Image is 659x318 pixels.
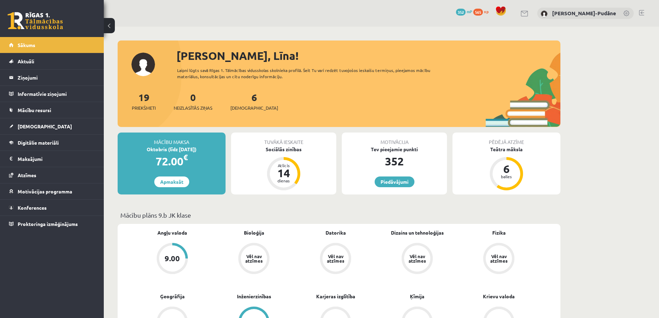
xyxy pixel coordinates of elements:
[120,210,558,220] p: Mācību plāns 9.b JK klase
[9,70,95,85] a: Ziņojumi
[18,205,47,211] span: Konferences
[18,107,51,113] span: Mācību resursi
[213,243,295,275] a: Vēl nav atzīmes
[273,163,294,167] div: Atlicis
[231,146,336,191] a: Sociālās zinības Atlicis 14 dienas
[492,229,506,236] a: Fizika
[295,243,376,275] a: Vēl nav atzīmes
[9,151,95,167] a: Maksājumi
[18,123,72,129] span: [DEMOGRAPHIC_DATA]
[118,153,226,170] div: 72.00
[118,133,226,146] div: Mācību maksa
[316,293,355,300] a: Karjeras izglītība
[118,146,226,153] div: Oktobris (līdz [DATE])
[273,179,294,183] div: dienas
[452,146,560,191] a: Teātra māksla 6 balles
[326,229,346,236] a: Datorika
[18,221,78,227] span: Proktoringa izmēģinājums
[9,102,95,118] a: Mācību resursi
[18,58,34,64] span: Aktuāli
[9,135,95,151] a: Digitālie materiāli
[9,200,95,216] a: Konferences
[467,9,472,14] span: mP
[176,47,560,64] div: [PERSON_NAME], Līna!
[174,91,212,111] a: 0Neizlasītās ziņas
[496,174,517,179] div: balles
[408,254,427,263] div: Vēl nav atzīmes
[342,133,447,146] div: Motivācija
[18,188,72,194] span: Motivācijas programma
[342,153,447,170] div: 352
[18,86,95,102] legend: Informatīvie ziņojumi
[410,293,424,300] a: Ķīmija
[376,243,458,275] a: Vēl nav atzīmes
[131,243,213,275] a: 9.00
[244,229,264,236] a: Bioloģija
[244,254,264,263] div: Vēl nav atzīmes
[489,254,509,263] div: Vēl nav atzīmes
[165,255,180,262] div: 9.00
[552,10,616,17] a: [PERSON_NAME]-Pudāne
[9,118,95,134] a: [DEMOGRAPHIC_DATA]
[154,176,189,187] a: Apmaksāt
[496,163,517,174] div: 6
[456,9,466,16] span: 352
[342,146,447,153] div: Tev pieejamie punkti
[9,167,95,183] a: Atzīmes
[18,42,35,48] span: Sākums
[452,146,560,153] div: Teātra māksla
[452,133,560,146] div: Pēdējā atzīme
[174,105,212,111] span: Neizlasītās ziņas
[18,151,95,167] legend: Maksājumi
[237,293,271,300] a: Inženierzinības
[456,9,472,14] a: 352 mP
[8,12,63,29] a: Rīgas 1. Tālmācības vidusskola
[18,70,95,85] legend: Ziņojumi
[157,229,187,236] a: Angļu valoda
[483,293,515,300] a: Krievu valoda
[9,216,95,232] a: Proktoringa izmēģinājums
[132,91,156,111] a: 19Priekšmeti
[458,243,540,275] a: Vēl nav atzīmes
[541,10,548,17] img: Līna Rodina-Pudāne
[326,254,345,263] div: Vēl nav atzīmes
[273,167,294,179] div: 14
[473,9,483,16] span: 565
[231,133,336,146] div: Tuvākā ieskaite
[160,293,185,300] a: Ģeogrāfija
[9,53,95,69] a: Aktuāli
[9,86,95,102] a: Informatīvie ziņojumi
[473,9,492,14] a: 565 xp
[132,105,156,111] span: Priekšmeti
[391,229,444,236] a: Dizains un tehnoloģijas
[375,176,414,187] a: Piedāvājumi
[18,139,59,146] span: Digitālie materiāli
[230,105,278,111] span: [DEMOGRAPHIC_DATA]
[230,91,278,111] a: 6[DEMOGRAPHIC_DATA]
[183,152,188,162] span: €
[177,67,443,80] div: Laipni lūgts savā Rīgas 1. Tālmācības vidusskolas skolnieka profilā. Šeit Tu vari redzēt tuvojošo...
[484,9,488,14] span: xp
[9,183,95,199] a: Motivācijas programma
[231,146,336,153] div: Sociālās zinības
[18,172,36,178] span: Atzīmes
[9,37,95,53] a: Sākums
